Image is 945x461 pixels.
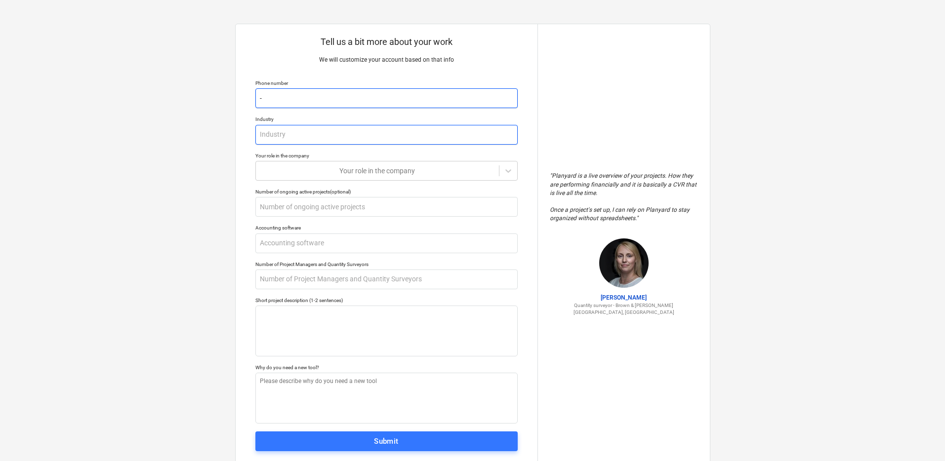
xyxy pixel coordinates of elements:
input: Number of Project Managers and Quantity Surveyors [255,269,518,289]
iframe: Chat Widget [896,414,945,461]
div: Number of ongoing active projects (optional) [255,189,518,195]
div: Industry [255,116,518,122]
div: Phone number [255,80,518,86]
div: Number of Project Managers and Quantity Surveyors [255,261,518,268]
div: Why do you need a new tool? [255,364,518,371]
div: Submit [374,435,399,448]
p: We will customize your account based on that info [255,56,518,64]
div: Short project description (1-2 sentences) [255,297,518,304]
div: Your role in the company [255,153,518,159]
p: " Planyard is a live overview of your projects. How they are performing financially and it is bas... [550,172,698,223]
p: [PERSON_NAME] [550,294,698,302]
div: Accounting software [255,225,518,231]
input: Industry [255,125,518,145]
button: Submit [255,431,518,451]
p: [GEOGRAPHIC_DATA], [GEOGRAPHIC_DATA] [550,309,698,315]
input: Number of ongoing active projects [255,197,518,217]
input: Accounting software [255,233,518,253]
img: Claire Hill [599,238,649,288]
p: Quantity surveyor - Brown & [PERSON_NAME] [550,302,698,308]
input: Your phone number [255,88,518,108]
p: Tell us a bit more about your work [255,36,518,48]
